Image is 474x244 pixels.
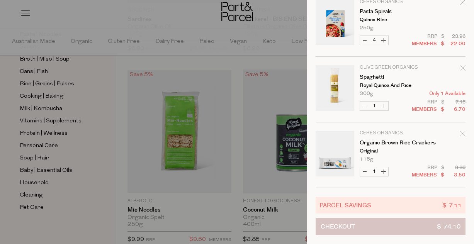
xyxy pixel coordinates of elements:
div: Remove Spaghetti [460,64,466,75]
span: Parcel Savings [319,201,371,210]
a: Organic Brown Rice Crackers [360,140,420,146]
input: QTY Spaghetti [369,102,379,110]
span: Checkout [321,219,355,235]
p: Royal Quinoa and Rice [360,83,420,88]
span: 300g [360,91,373,96]
p: Olive Green Organics [360,65,420,70]
p: Ceres Organics [360,131,420,136]
input: QTY Pasta Spirals [369,36,379,45]
span: $ 74.10 [437,219,460,235]
span: 250g [360,25,373,30]
span: $ 7.11 [442,201,462,210]
input: QTY Organic Brown Rice Crackers [369,167,379,176]
a: Pasta Spirals [360,9,420,14]
button: Checkout$ 74.10 [316,218,466,235]
span: 115g [360,157,373,162]
a: Spaghetti [360,75,420,80]
span: Only 1 Available [429,91,466,96]
div: Remove Organic Brown Rice Crackers [460,130,466,140]
p: Quinoa Rice [360,17,420,22]
p: Original [360,149,420,154]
